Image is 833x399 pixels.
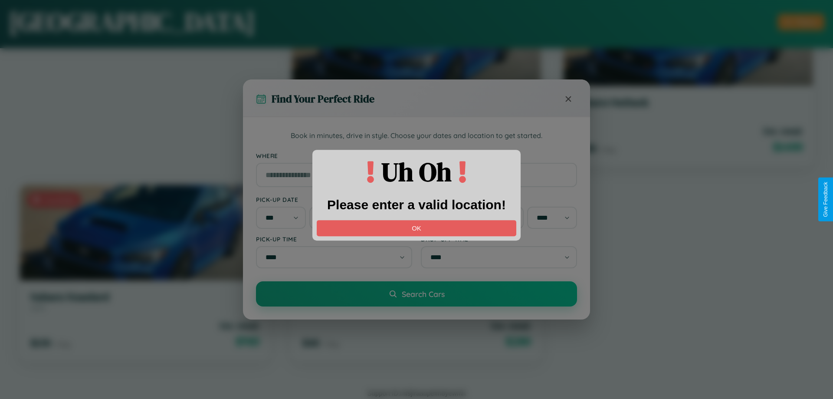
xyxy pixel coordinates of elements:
label: Where [256,152,577,159]
label: Drop-off Date [421,196,577,203]
label: Pick-up Time [256,235,412,243]
label: Pick-up Date [256,196,412,203]
h3: Find Your Perfect Ride [272,92,374,106]
label: Drop-off Time [421,235,577,243]
p: Book in minutes, drive in style. Choose your dates and location to get started. [256,130,577,142]
span: Search Cars [402,289,445,299]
